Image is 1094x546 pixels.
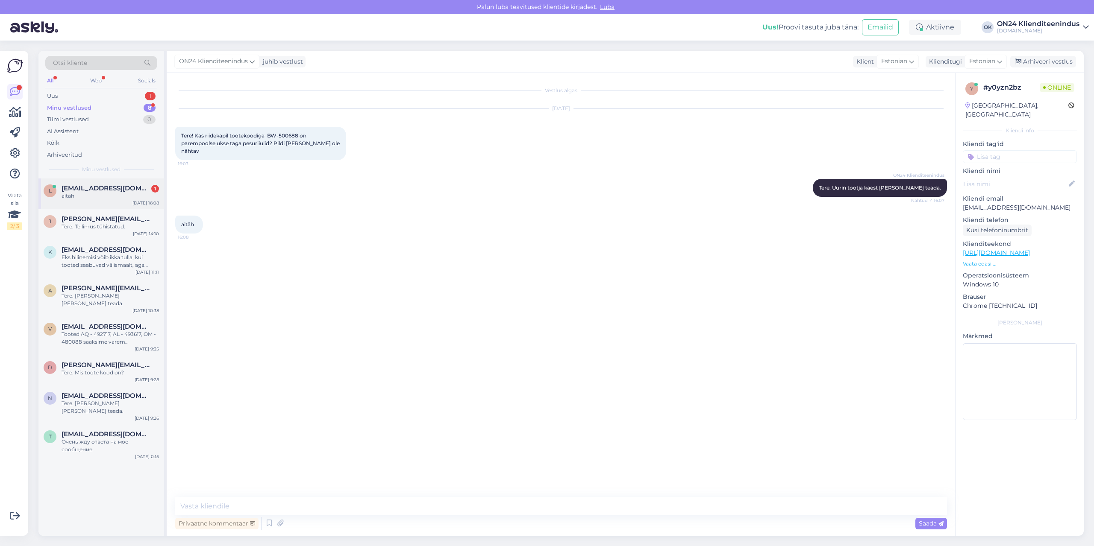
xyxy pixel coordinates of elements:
[997,27,1079,34] div: [DOMAIN_NAME]
[135,346,159,352] div: [DATE] 9:35
[963,271,1077,280] p: Operatsioonisüsteem
[7,192,22,230] div: Vaata siia
[49,218,51,225] span: j
[151,185,159,193] div: 1
[963,216,1077,225] p: Kliendi telefon
[819,184,941,191] span: Tere. Uurin tootja käest [PERSON_NAME] teada.
[132,200,159,206] div: [DATE] 16:08
[963,166,1077,175] p: Kliendi nimi
[62,215,150,223] span: jana@rethink.ee
[963,140,1077,149] p: Kliendi tag'id
[762,23,779,31] b: Uus!
[963,239,1077,248] p: Klienditeekond
[62,254,159,269] div: Eks hilinemisi võib ikka tulla, kui tooted saabuvad välismaalt, aga üldjuhul selle tootjaga pigem...
[47,92,58,100] div: Uus
[62,369,159,377] div: Tere. Mis toote kood on?
[965,101,1068,119] div: [GEOGRAPHIC_DATA], [GEOGRAPHIC_DATA]
[48,395,52,401] span: n
[47,127,79,136] div: AI Assistent
[45,75,55,86] div: All
[963,225,1032,236] div: Küsi telefoninumbrit
[997,20,1089,34] a: ON24 Klienditeenindus[DOMAIN_NAME]
[259,57,303,66] div: juhib vestlust
[963,127,1077,134] div: Kliendi info
[82,166,121,173] span: Minu vestlused
[963,150,1077,163] input: Lisa tag
[963,194,1077,203] p: Kliendi email
[53,58,87,67] span: Otsi kliente
[62,292,159,307] div: Tere. [PERSON_NAME] [PERSON_NAME] teada.
[62,392,150,400] span: nele.mandla@gmail.com
[48,326,52,332] span: V
[982,21,994,33] div: OK
[181,221,194,228] span: aitäh
[893,172,944,178] span: ON24 Klienditeenindus
[963,332,1077,341] p: Märkmed
[135,269,159,275] div: [DATE] 11:11
[175,518,259,529] div: Privaatne kommentaar
[144,104,156,112] div: 8
[853,57,874,66] div: Klient
[963,319,1077,327] div: [PERSON_NAME]
[911,197,944,204] span: Nähtud ✓ 16:07
[135,377,159,383] div: [DATE] 9:28
[48,287,52,294] span: a
[919,520,944,527] span: Saada
[62,330,159,346] div: Tooted AQ - 492717, AL - 493617, OM - 480088 saaksime varem [PERSON_NAME]. Toote CD - 483551 tarn...
[983,82,1040,93] div: # y0yzn2bz
[47,151,82,159] div: Arhiveeritud
[135,453,159,460] div: [DATE] 0:15
[7,58,23,74] img: Askly Logo
[178,234,210,240] span: 16:08
[881,57,907,66] span: Estonian
[62,361,150,369] span: Diana.jegorova9@gmail.com
[1010,56,1076,67] div: Arhiveeri vestlus
[133,231,159,237] div: [DATE] 14:10
[48,249,52,255] span: k
[963,280,1077,289] p: Windows 10
[62,284,150,292] span: anna.kotovits@gmail.com
[62,430,150,438] span: trulling@mail.ru
[862,19,899,35] button: Emailid
[1040,83,1074,92] span: Online
[997,20,1079,27] div: ON24 Klienditeenindus
[47,104,91,112] div: Minu vestlused
[597,3,617,11] span: Luba
[49,187,52,194] span: l
[963,249,1030,257] a: [URL][DOMAIN_NAME]
[145,92,156,100] div: 1
[49,433,52,440] span: t
[7,222,22,230] div: 2 / 3
[963,203,1077,212] p: [EMAIL_ADDRESS][DOMAIN_NAME]
[963,179,1067,189] input: Lisa nimi
[47,139,59,147] div: Kõik
[62,438,159,453] div: Очень жду ответа на мое сообщение.
[48,364,52,371] span: D
[963,260,1077,268] p: Vaata edasi ...
[181,132,341,154] span: Tere! Kas riidekapil tootekoodiga BW-500688 on parempoolse ukse taga pesuriiulid? Pildi [PERSON_N...
[47,115,89,124] div: Tiimi vestlused
[909,20,961,35] div: Aktiivne
[88,75,103,86] div: Web
[175,87,947,94] div: Vestlus algas
[963,292,1077,301] p: Brauser
[179,57,248,66] span: ON24 Klienditeenindus
[62,246,150,254] span: kahest22@hotmail.com
[143,115,156,124] div: 0
[62,192,159,200] div: aitäh
[62,323,150,330] span: Vilba.kadri@gmail.com
[970,85,973,92] span: y
[963,301,1077,310] p: Chrome [TECHNICAL_ID]
[969,57,995,66] span: Estonian
[132,307,159,314] div: [DATE] 10:38
[926,57,962,66] div: Klienditugi
[136,75,157,86] div: Socials
[175,105,947,112] div: [DATE]
[62,184,150,192] span: liiamichelson@hotmail.com
[178,161,210,167] span: 16:03
[62,400,159,415] div: Tere. [PERSON_NAME] [PERSON_NAME] teada.
[62,223,159,231] div: Tere. Tellimus tühistatud.
[762,22,859,32] div: Proovi tasuta juba täna:
[135,415,159,421] div: [DATE] 9:26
